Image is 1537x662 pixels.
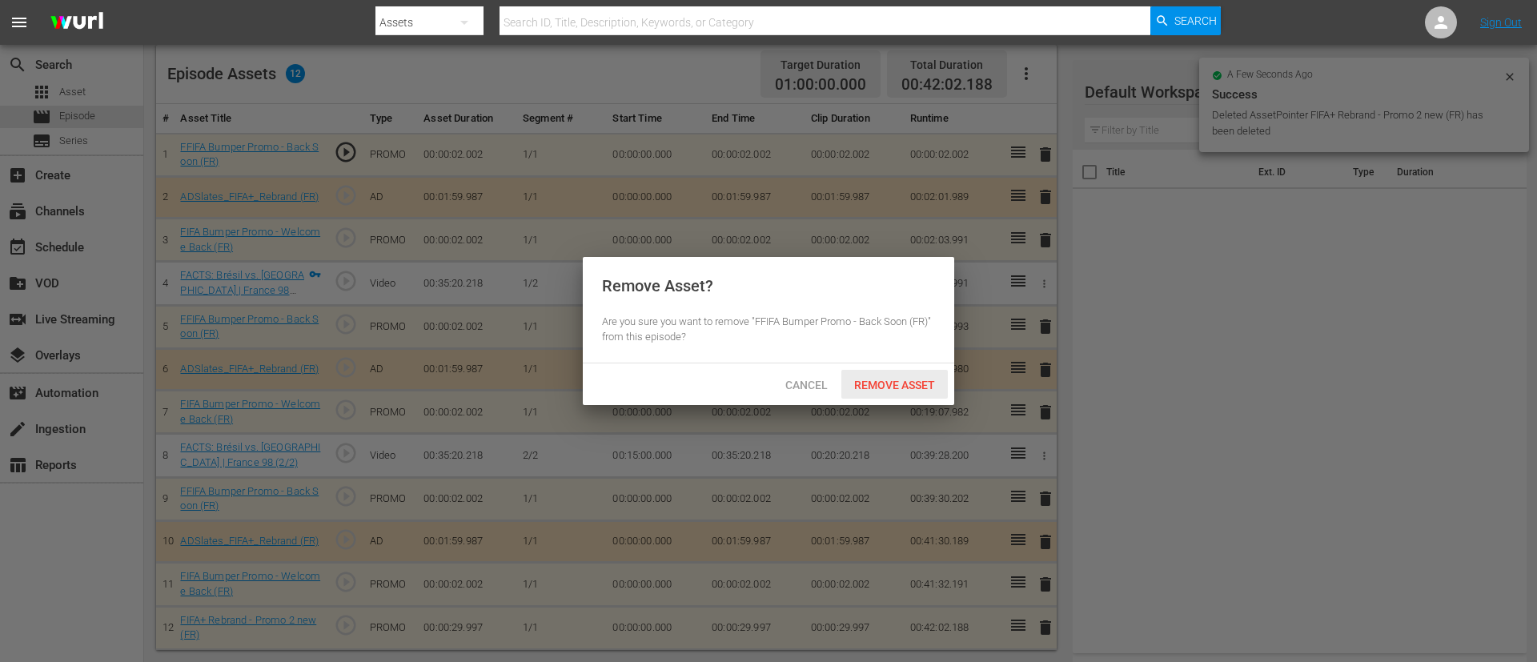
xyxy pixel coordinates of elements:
[38,4,115,42] img: ans4CAIJ8jUAAAAAAAAAAAAAAAAAAAAAAAAgQb4GAAAAAAAAAAAAAAAAAAAAAAAAJMjXAAAAAAAAAAAAAAAAAAAAAAAAgAT5G...
[1150,6,1221,35] button: Search
[841,379,948,391] span: Remove Asset
[1480,16,1522,29] a: Sign Out
[602,276,713,295] div: Remove Asset?
[1174,6,1217,35] span: Search
[773,379,841,391] span: Cancel
[10,13,29,32] span: menu
[602,315,935,344] div: Are you sure you want to remove "FFIFA Bumper Promo - Back Soon (FR)" from this episode?
[841,370,948,399] button: Remove Asset
[771,370,841,399] button: Cancel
